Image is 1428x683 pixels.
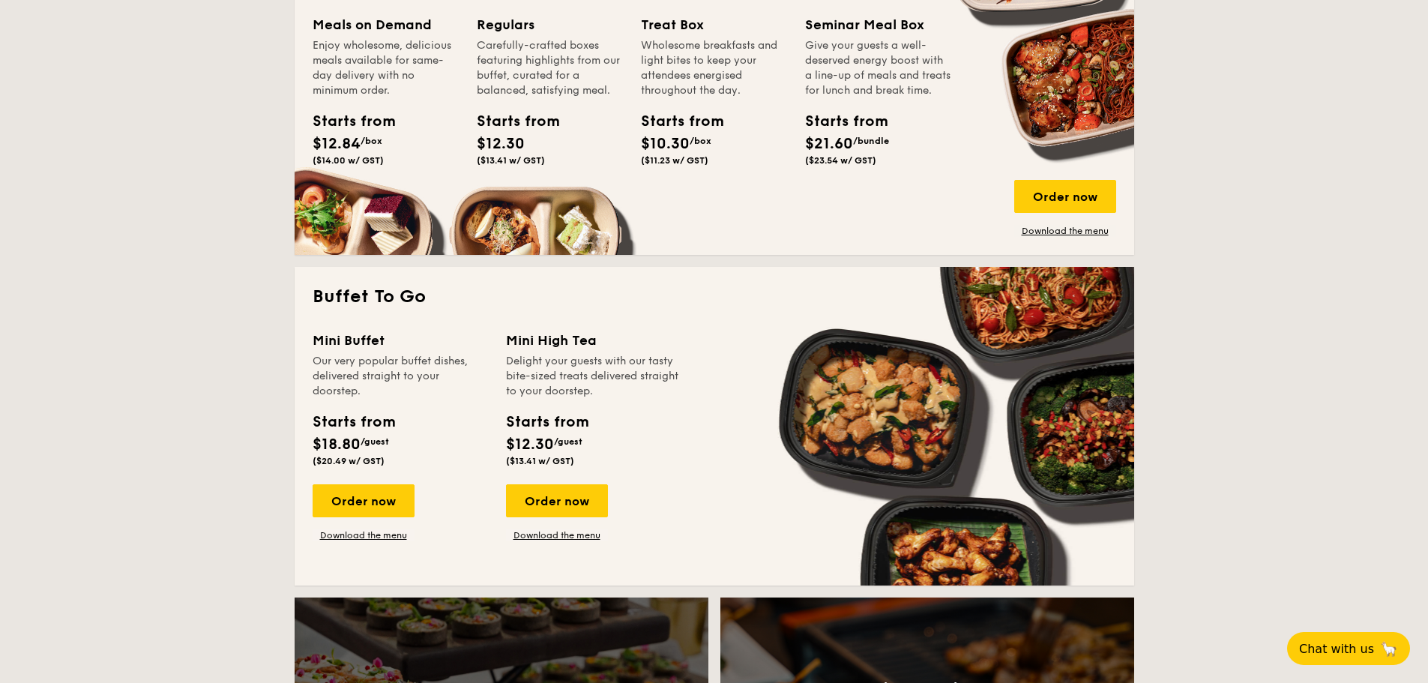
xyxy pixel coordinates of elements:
a: Download the menu [313,529,415,541]
div: Wholesome breakfasts and light bites to keep your attendees energised throughout the day. [641,38,787,98]
span: $12.84 [313,135,361,153]
a: Download the menu [506,529,608,541]
div: Order now [1014,180,1116,213]
div: Order now [506,484,608,517]
span: $12.30 [477,135,525,153]
span: ($20.49 w/ GST) [313,456,385,466]
span: 🦙 [1380,640,1398,658]
div: Mini Buffet [313,330,488,351]
div: Seminar Meal Box [805,14,951,35]
div: Give your guests a well-deserved energy boost with a line-up of meals and treats for lunch and br... [805,38,951,98]
span: /guest [361,436,389,447]
div: Starts from [805,110,873,133]
span: ($13.41 w/ GST) [477,155,545,166]
div: Regulars [477,14,623,35]
div: Carefully-crafted boxes featuring highlights from our buffet, curated for a balanced, satisfying ... [477,38,623,98]
span: /box [690,136,711,146]
span: ($14.00 w/ GST) [313,155,384,166]
span: /box [361,136,382,146]
div: Enjoy wholesome, delicious meals available for same-day delivery with no minimum order. [313,38,459,98]
span: $18.80 [313,436,361,454]
span: $10.30 [641,135,690,153]
div: Meals on Demand [313,14,459,35]
div: Delight your guests with our tasty bite-sized treats delivered straight to your doorstep. [506,354,681,399]
span: ($13.41 w/ GST) [506,456,574,466]
div: Treat Box [641,14,787,35]
div: Starts from [313,411,394,433]
span: ($11.23 w/ GST) [641,155,708,166]
span: /bundle [853,136,889,146]
div: Order now [313,484,415,517]
span: $12.30 [506,436,554,454]
div: Starts from [313,110,380,133]
button: Chat with us🦙 [1287,632,1410,665]
span: ($23.54 w/ GST) [805,155,876,166]
div: Mini High Tea [506,330,681,351]
span: $21.60 [805,135,853,153]
div: Starts from [506,411,588,433]
div: Starts from [477,110,544,133]
a: Download the menu [1014,225,1116,237]
h2: Buffet To Go [313,285,1116,309]
div: Our very popular buffet dishes, delivered straight to your doorstep. [313,354,488,399]
span: Chat with us [1299,642,1374,656]
span: /guest [554,436,582,447]
div: Starts from [641,110,708,133]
